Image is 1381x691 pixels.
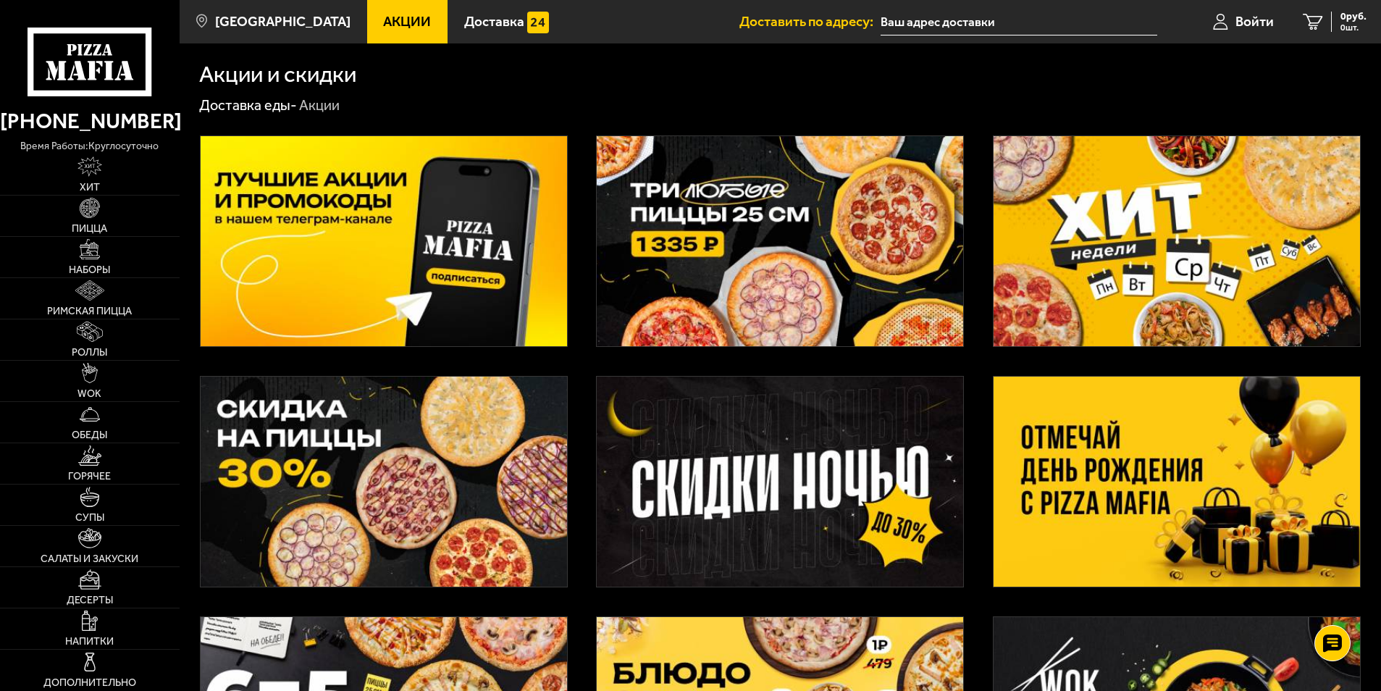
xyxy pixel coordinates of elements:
img: 15daf4d41897b9f0e9f617042186c801.svg [527,12,549,33]
span: Войти [1235,14,1274,28]
span: 0 руб. [1340,12,1367,22]
span: Доставить по адресу: [739,14,881,28]
span: Напитки [65,637,114,647]
div: Акции [299,96,340,115]
a: Доставка еды- [199,96,297,114]
span: Пицца [72,224,107,234]
h1: Акции и скидки [199,63,356,86]
span: Акции [383,14,431,28]
span: 0 шт. [1340,23,1367,32]
span: Салаты и закуски [41,554,138,564]
span: Обеды [72,430,107,440]
span: WOK [77,389,101,399]
input: Ваш адрес доставки [881,9,1157,35]
span: Доставка [464,14,524,28]
span: Роллы [72,348,107,358]
span: Десерты [67,595,113,606]
span: Хит [80,183,100,193]
span: Наборы [69,265,110,275]
span: Римская пицца [47,306,132,317]
span: [GEOGRAPHIC_DATA] [215,14,351,28]
span: Горячее [68,472,111,482]
span: Дополнительно [43,678,136,688]
span: Супы [75,513,104,523]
